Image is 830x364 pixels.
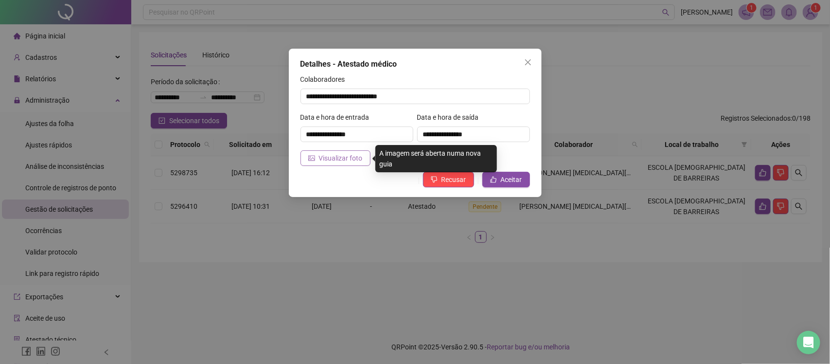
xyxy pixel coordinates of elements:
span: picture [308,155,315,162]
div: Detalhes - Atestado médico [300,58,530,70]
div: A imagem será aberta numa nova guia [375,145,497,172]
label: Data e hora de saída [417,112,485,123]
span: close [524,58,532,66]
button: Visualizar foto [300,150,371,166]
div: Open Intercom Messenger [797,331,820,354]
span: Recusar [441,174,466,185]
span: Aceitar [501,174,522,185]
span: Visualizar foto [319,153,363,164]
label: Data e hora de entrada [300,112,376,123]
button: Recusar [423,172,474,187]
label: Colaboradores [300,74,352,85]
button: Aceitar [482,172,530,187]
span: like [490,176,497,183]
button: Close [520,55,536,70]
span: dislike [431,176,438,183]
